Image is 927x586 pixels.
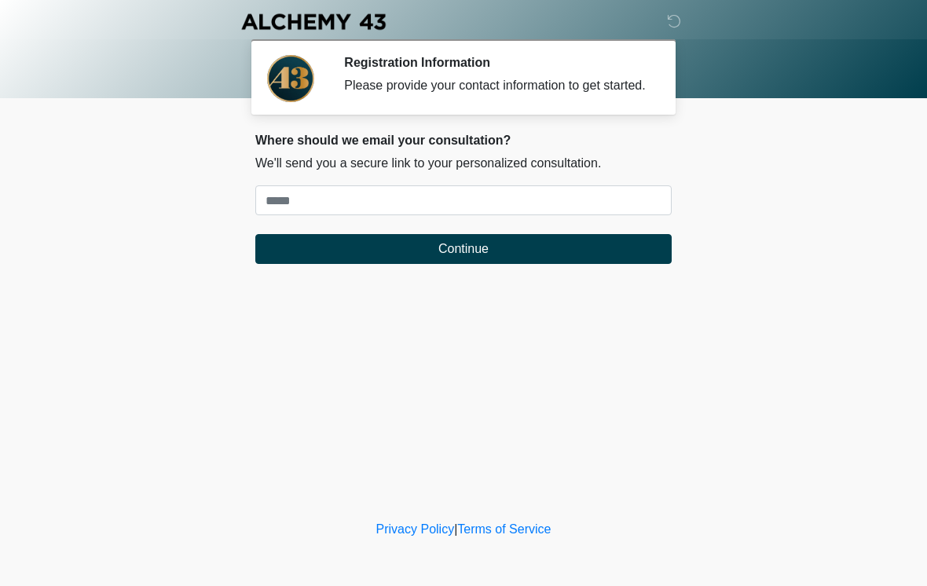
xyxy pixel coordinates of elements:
div: Please provide your contact information to get started. [344,76,648,95]
a: Terms of Service [457,522,551,536]
img: Agent Avatar [267,55,314,102]
a: | [454,522,457,536]
h2: Registration Information [344,55,648,70]
button: Continue [255,234,672,264]
h2: Where should we email your consultation? [255,133,672,148]
a: Privacy Policy [376,522,455,536]
p: We'll send you a secure link to your personalized consultation. [255,154,672,173]
img: Alchemy 43 Logo [240,12,387,31]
